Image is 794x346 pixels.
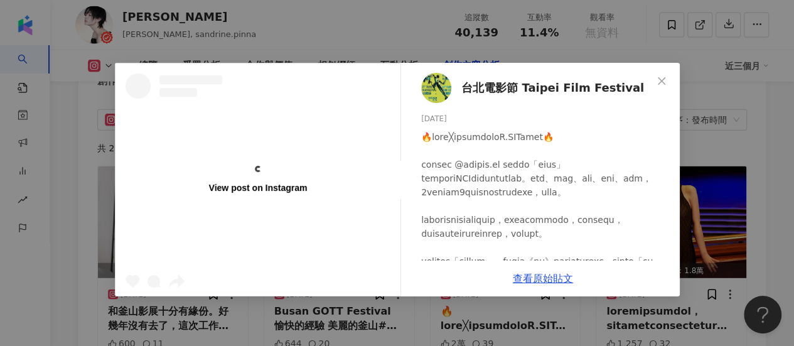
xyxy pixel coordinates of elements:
div: View post on Instagram [208,182,307,193]
a: View post on Instagram [115,63,400,296]
button: Close [649,68,674,94]
span: close [657,76,667,86]
div: [DATE] [421,113,670,125]
a: 查看原始貼文 [513,273,573,284]
span: 台北電影節 Taipei Film Festival [461,79,644,97]
img: KOL Avatar [421,73,451,103]
a: KOL Avatar台北電影節 Taipei Film Festival [421,73,652,103]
